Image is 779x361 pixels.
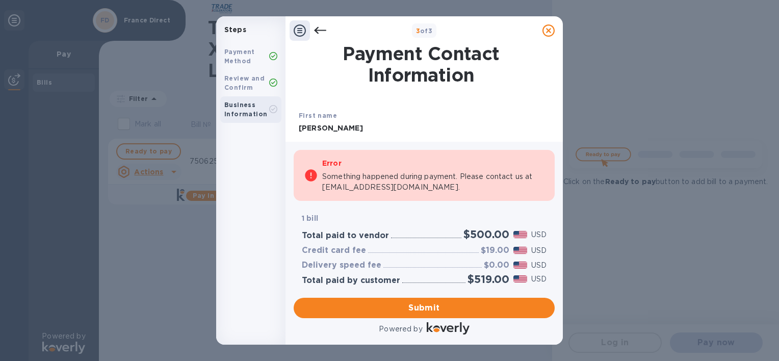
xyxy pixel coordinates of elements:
button: Submit [294,298,555,318]
b: Error [322,159,342,167]
h1: Payment Contact Information [299,43,543,86]
span: 3 [416,27,420,35]
b: 1 bill [302,214,318,222]
p: Something happened during payment. Please contact us at [EMAIL_ADDRESS][DOMAIN_NAME]. [322,171,544,193]
p: USD [531,245,547,256]
p: USD [531,260,547,271]
img: USD [513,231,527,238]
h3: $0.00 [484,261,509,270]
h3: Credit card fee [302,246,366,255]
img: Logo [427,322,470,334]
img: USD [513,262,527,269]
b: Steps [224,25,246,34]
input: Enter your first name [299,121,543,136]
h2: $500.00 [463,228,509,241]
img: USD [513,275,527,282]
p: USD [531,274,547,285]
b: of 3 [416,27,433,35]
p: USD [531,229,547,240]
b: First name [299,112,337,119]
h3: Total paid to vendor [302,231,389,241]
h3: $19.00 [481,246,509,255]
img: USD [513,247,527,254]
b: Payment Method [224,48,255,65]
h3: Total paid by customer [302,276,400,286]
span: Submit [302,302,547,314]
b: Review and Confirm [224,74,265,91]
h3: Delivery speed fee [302,261,381,270]
b: Business Information [224,101,267,118]
h2: $519.00 [468,273,509,286]
p: Powered by [379,324,422,334]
